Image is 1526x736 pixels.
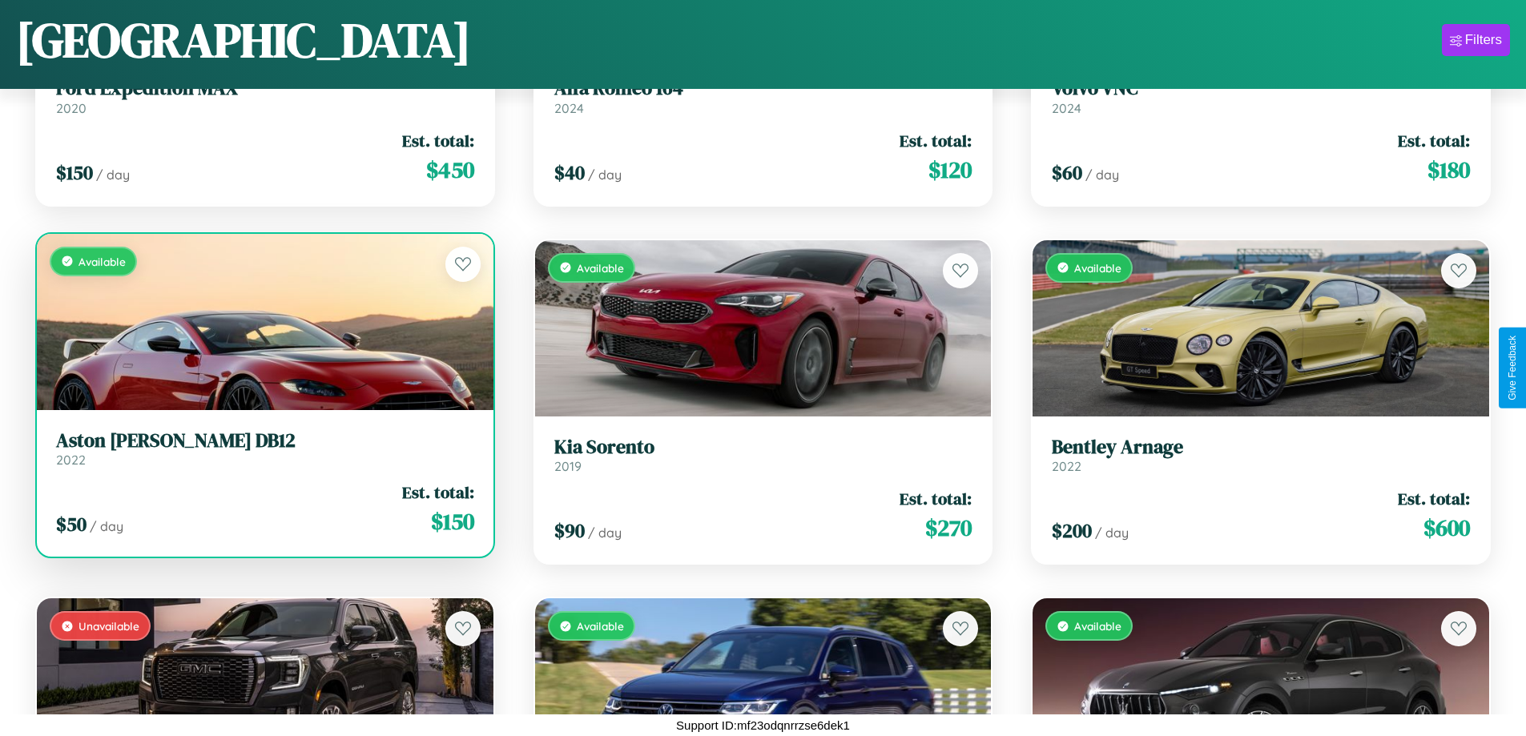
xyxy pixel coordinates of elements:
[96,167,130,183] span: / day
[1507,336,1518,400] div: Give Feedback
[1052,100,1081,116] span: 2024
[90,518,123,534] span: / day
[402,129,474,152] span: Est. total:
[554,436,972,459] h3: Kia Sorento
[1398,129,1470,152] span: Est. total:
[1074,619,1121,633] span: Available
[577,619,624,633] span: Available
[1095,525,1129,541] span: / day
[1052,159,1082,186] span: $ 60
[1052,77,1470,100] h3: Volvo VNC
[56,100,87,116] span: 2020
[1052,458,1081,474] span: 2022
[554,458,582,474] span: 2019
[426,154,474,186] span: $ 450
[56,452,86,468] span: 2022
[402,481,474,504] span: Est. total:
[79,255,126,268] span: Available
[554,77,972,100] h3: Alfa Romeo 164
[79,619,139,633] span: Unavailable
[577,261,624,275] span: Available
[1398,487,1470,510] span: Est. total:
[56,77,474,100] h3: Ford Expedition MAX
[900,487,972,510] span: Est. total:
[928,154,972,186] span: $ 120
[431,505,474,537] span: $ 150
[56,511,87,537] span: $ 50
[554,77,972,116] a: Alfa Romeo 1642024
[554,436,972,475] a: Kia Sorento2019
[1052,436,1470,459] h3: Bentley Arnage
[56,429,474,469] a: Aston [PERSON_NAME] DB122022
[56,159,93,186] span: $ 150
[588,167,622,183] span: / day
[1423,512,1470,544] span: $ 600
[56,77,474,116] a: Ford Expedition MAX2020
[676,714,850,736] p: Support ID: mf23odqnrrzse6dek1
[1052,77,1470,116] a: Volvo VNC2024
[1052,517,1092,544] span: $ 200
[588,525,622,541] span: / day
[925,512,972,544] span: $ 270
[1085,167,1119,183] span: / day
[554,159,585,186] span: $ 40
[1465,32,1502,48] div: Filters
[554,100,584,116] span: 2024
[1052,436,1470,475] a: Bentley Arnage2022
[554,517,585,544] span: $ 90
[16,7,471,73] h1: [GEOGRAPHIC_DATA]
[900,129,972,152] span: Est. total:
[1442,24,1510,56] button: Filters
[1427,154,1470,186] span: $ 180
[1074,261,1121,275] span: Available
[56,429,474,452] h3: Aston [PERSON_NAME] DB12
